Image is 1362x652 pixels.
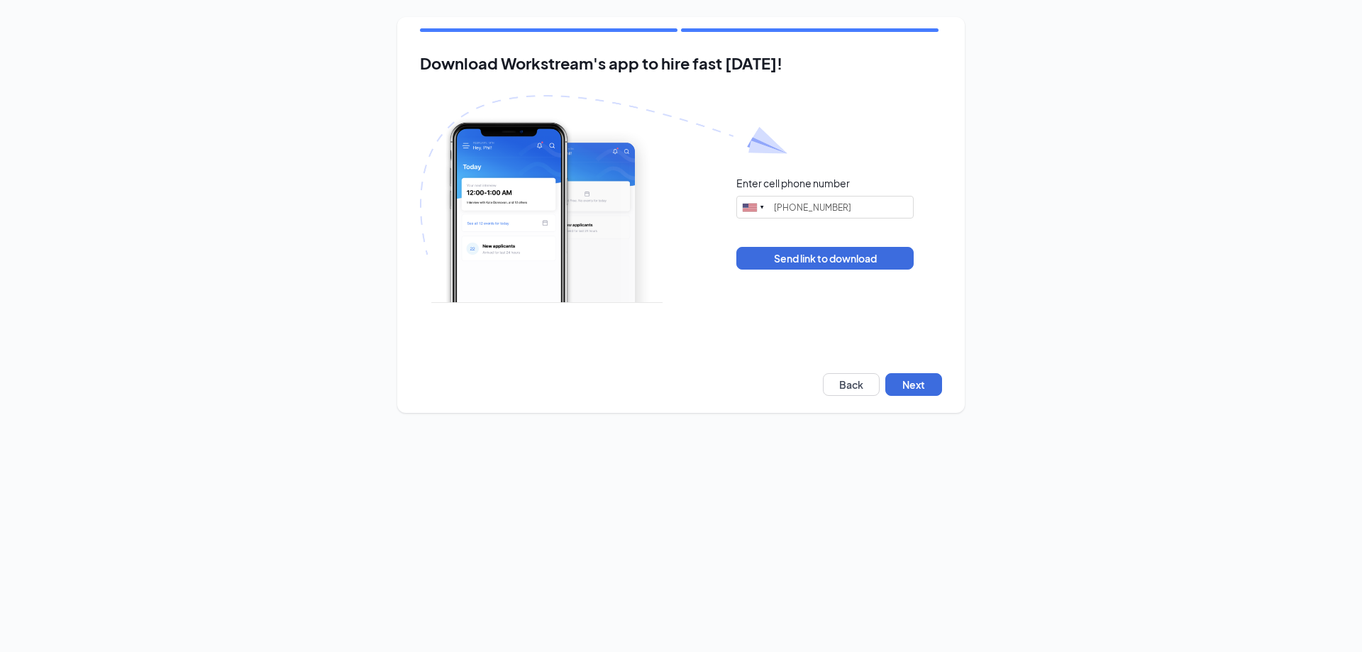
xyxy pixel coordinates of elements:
[420,55,942,72] h2: Download Workstream's app to hire fast [DATE]!
[885,373,942,396] button: Next
[823,373,880,396] button: Back
[420,95,787,303] img: Download Workstream's app with paper plane
[736,176,850,190] div: Enter cell phone number
[736,247,914,270] button: Send link to download
[737,197,770,218] div: United States: +1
